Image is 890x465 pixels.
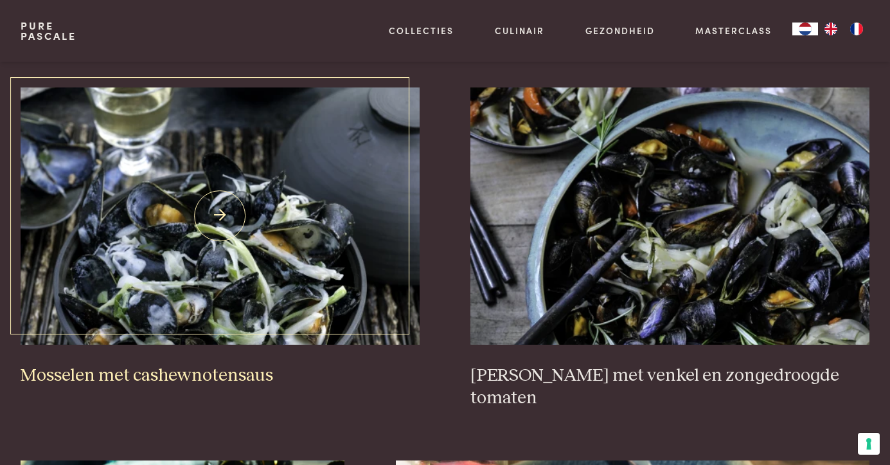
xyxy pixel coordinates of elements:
img: Mosselen met cashewnotensaus [21,87,420,345]
a: Collecties [389,24,454,37]
a: PurePascale [21,21,76,41]
a: NL [792,23,818,35]
h3: [PERSON_NAME] met venkel en zongedroogde tomaten [470,365,869,409]
a: EN [818,23,844,35]
aside: Language selected: Nederlands [792,23,869,35]
div: Language [792,23,818,35]
ul: Language list [818,23,869,35]
a: FR [844,23,869,35]
a: Mosselen met venkel en zongedroogde tomaten [PERSON_NAME] met venkel en zongedroogde tomaten [470,87,869,410]
button: Uw voorkeuren voor toestemming voor trackingtechnologieën [858,433,880,455]
a: Culinair [495,24,544,37]
a: Masterclass [695,24,772,37]
h3: Mosselen met cashewnotensaus [21,365,420,387]
img: Mosselen met venkel en zongedroogde tomaten [470,87,869,345]
a: Gezondheid [585,24,655,37]
a: Mosselen met cashewnotensaus Mosselen met cashewnotensaus [21,87,420,387]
